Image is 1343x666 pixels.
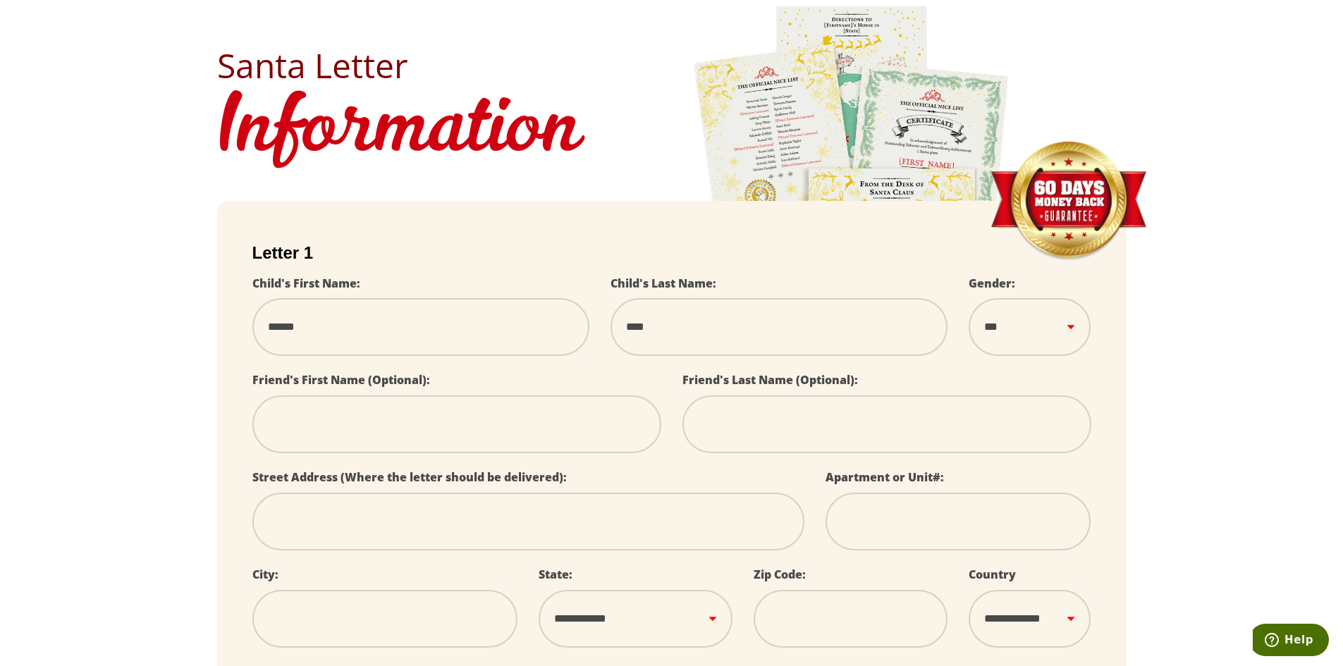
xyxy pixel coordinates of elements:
[252,469,567,485] label: Street Address (Where the letter should be delivered):
[252,372,430,388] label: Friend's First Name (Optional):
[754,567,806,582] label: Zip Code:
[826,469,944,485] label: Apartment or Unit#:
[252,276,360,291] label: Child's First Name:
[969,276,1015,291] label: Gender:
[217,49,1127,82] h2: Santa Letter
[693,4,1010,398] img: letters.png
[1253,624,1329,659] iframe: Opens a widget where you can find more information
[989,141,1148,261] img: Money Back Guarantee
[217,82,1127,180] h1: Information
[252,243,1091,263] h2: Letter 1
[252,567,278,582] label: City:
[611,276,716,291] label: Child's Last Name:
[969,567,1016,582] label: Country
[682,372,858,388] label: Friend's Last Name (Optional):
[539,567,572,582] label: State:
